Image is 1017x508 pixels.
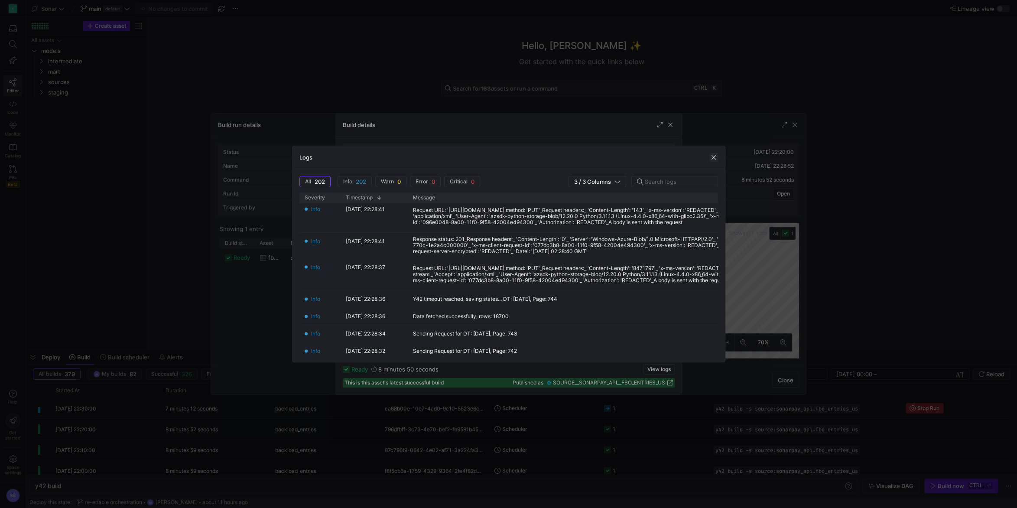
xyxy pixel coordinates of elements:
span: Info [343,179,352,185]
div: Data fetched successfully, rows: 18700 [413,313,509,319]
span: 0 [471,178,474,185]
span: Info [311,263,320,272]
span: Info [311,237,320,246]
y42-timestamp-cell-renderer: [DATE] 22:28:37 [346,263,385,272]
span: Severity [305,195,325,201]
span: 3 / 3 Columns [574,178,614,185]
button: Info202 [338,176,372,187]
span: Info [311,346,320,355]
h3: Logs [299,154,312,161]
span: Timestamp [346,195,373,201]
span: 0 [397,178,401,185]
y42-timestamp-cell-renderer: [DATE] 22:28:41 [346,205,385,214]
div: Request URL: '[URL][DOMAIN_NAME] method: 'PUT'_Request headers:_ 'Content-Length': '8471797'_ 'x-... [413,265,830,283]
div: Sending Request for DT: [DATE], Page: 743 [413,331,517,337]
y42-timestamp-cell-renderer: [DATE] 22:28:41 [346,237,385,246]
span: Message [413,195,435,201]
span: Info [311,312,320,321]
div: Y42 timeout reached, saving states... DT: [DATE], Page: 744 [413,296,557,302]
span: All [305,179,311,185]
button: 3 / 3 Columns [569,176,626,187]
span: Warn [381,179,394,185]
y42-timestamp-cell-renderer: [DATE] 22:28:36 [346,294,385,303]
span: 202 [315,178,325,185]
button: All202 [299,176,331,187]
button: Critical0 [444,176,480,187]
span: Critical [450,179,468,185]
span: Error [416,179,428,185]
span: 202 [356,178,366,185]
div: Response status: 201_Response headers:_ 'Content-Length': '0'_ 'Server': 'Windows-Azure-Blob/1.0 ... [413,236,830,254]
y42-timestamp-cell-renderer: [DATE] 22:28:34 [346,329,386,338]
span: Info [311,294,320,303]
y42-timestamp-cell-renderer: [DATE] 22:28:32 [346,346,385,355]
button: Warn0 [375,176,406,187]
input: Search logs [645,178,711,185]
span: 0 [432,178,435,185]
span: Info [311,329,320,338]
div: Request URL: '[URL][DOMAIN_NAME] method: 'PUT'_Request headers:_ 'Content-Length': '143'_ 'x-ms-v... [413,207,830,225]
span: Info [311,205,320,214]
y42-timestamp-cell-renderer: [DATE] 22:28:36 [346,312,385,321]
button: Error0 [410,176,441,187]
